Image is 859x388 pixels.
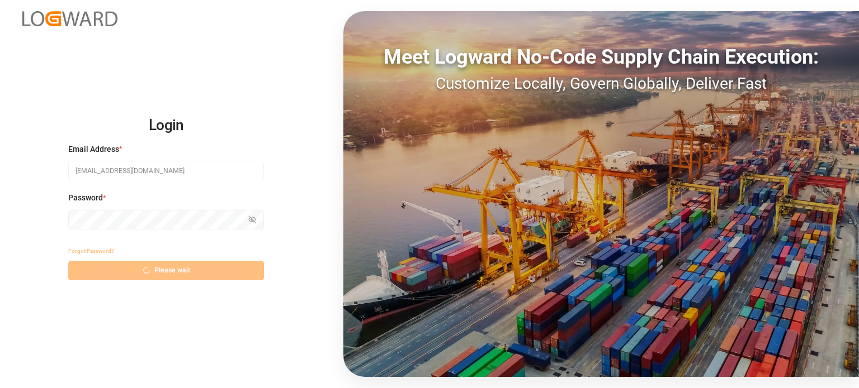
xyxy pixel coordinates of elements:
[22,11,117,26] img: Logward_new_orange.png
[68,143,119,155] span: Email Address
[68,192,103,204] span: Password
[68,161,264,180] input: Enter your email
[343,72,859,95] div: Customize Locally, Govern Globally, Deliver Fast
[68,108,264,143] h2: Login
[343,42,859,72] div: Meet Logward No-Code Supply Chain Execution:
